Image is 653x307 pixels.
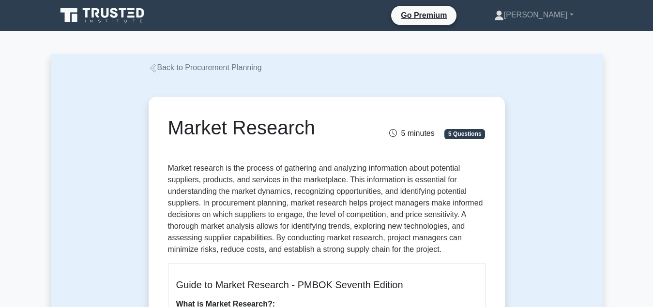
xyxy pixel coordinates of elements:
[176,279,477,291] h5: Guide to Market Research - PMBOK Seventh Edition
[149,63,262,72] a: Back to Procurement Planning
[389,129,434,137] span: 5 minutes
[168,162,486,255] p: Market research is the process of gathering and analyzing information about potential suppliers, ...
[471,5,597,25] a: [PERSON_NAME]
[395,9,453,21] a: Go Premium
[444,129,485,139] span: 5 Questions
[168,116,376,139] h1: Market Research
